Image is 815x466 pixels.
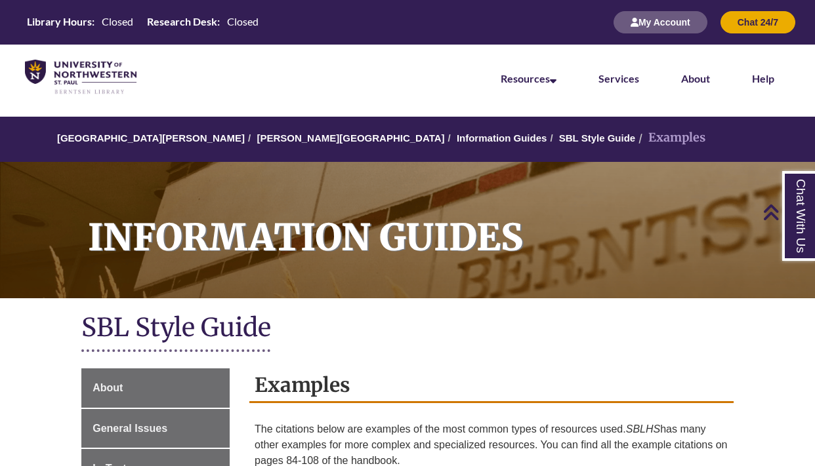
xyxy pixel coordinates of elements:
th: Library Hours: [22,14,96,29]
h1: Information Guides [73,162,815,281]
li: Examples [635,128,705,147]
span: Closed [102,15,133,28]
h1: SBL Style Guide [81,311,734,346]
table: Hours Today [22,14,264,29]
span: About [93,382,123,393]
span: General Issues [93,423,167,434]
a: [PERSON_NAME][GEOGRAPHIC_DATA] [257,132,444,144]
a: [GEOGRAPHIC_DATA][PERSON_NAME] [57,132,245,144]
h2: Examples [249,368,734,403]
a: Resources [501,72,556,85]
img: UNWSP Library Logo [25,60,136,95]
a: Chat 24/7 [721,16,795,28]
span: Closed [227,15,259,28]
a: About [81,368,230,408]
a: Hours Today [22,14,264,30]
a: Help [752,72,774,85]
a: My Account [614,16,707,28]
a: Services [598,72,639,85]
th: Research Desk: [142,14,222,29]
em: SBLHS [626,423,660,435]
button: Chat 24/7 [721,11,795,33]
a: About [681,72,710,85]
button: My Account [614,11,707,33]
a: Information Guides [457,132,547,144]
a: SBL Style Guide [559,132,635,144]
a: Back to Top [763,203,812,221]
a: General Issues [81,409,230,448]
